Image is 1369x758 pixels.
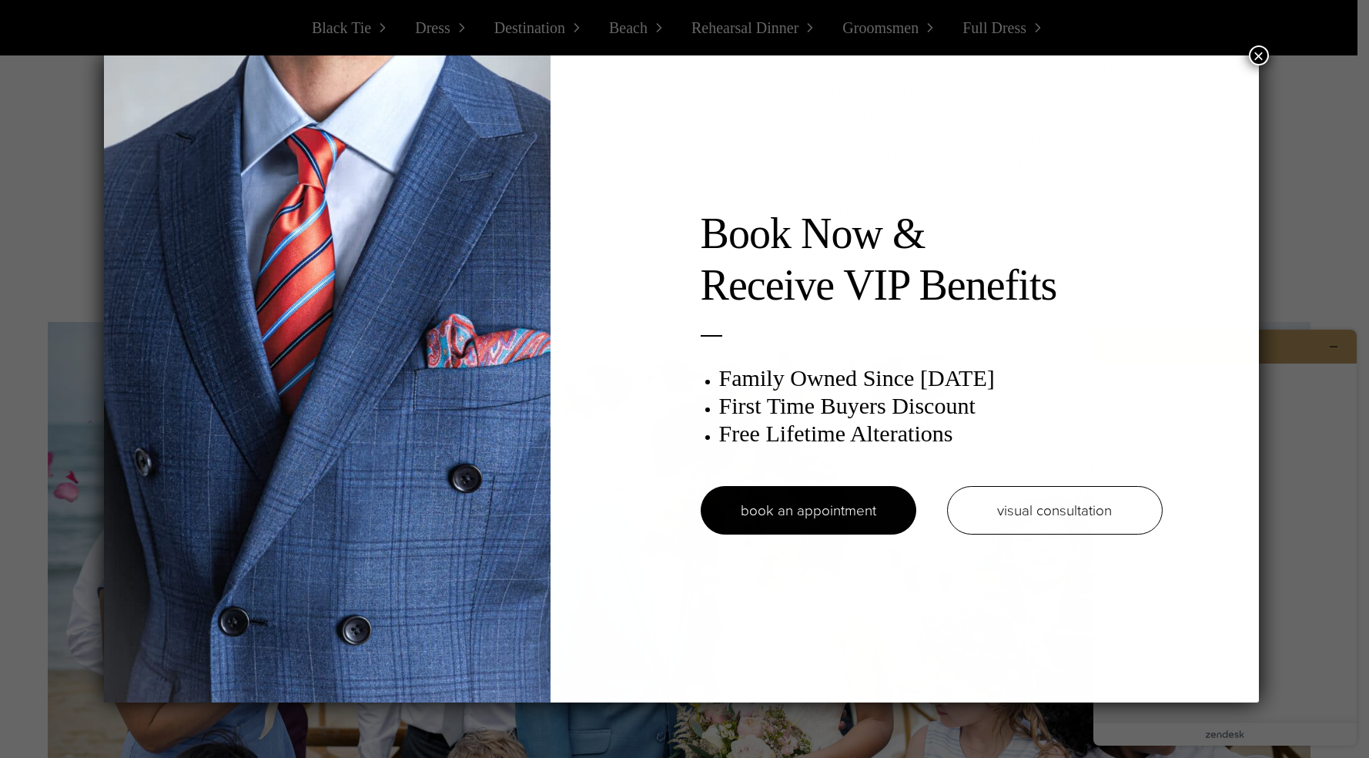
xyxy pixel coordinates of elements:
[240,18,265,40] button: Minimize widget
[1249,45,1269,65] button: Close
[719,392,1163,420] h3: First Time Buyers Discount
[701,486,916,535] a: book an appointment
[719,364,1163,392] h3: Family Owned Since [DATE]
[947,486,1163,535] a: visual consultation
[719,420,1163,448] h3: Free Lifetime Alterations
[32,11,73,25] span: 1 new
[701,208,1163,311] h2: Book Now & Receive VIP Benefits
